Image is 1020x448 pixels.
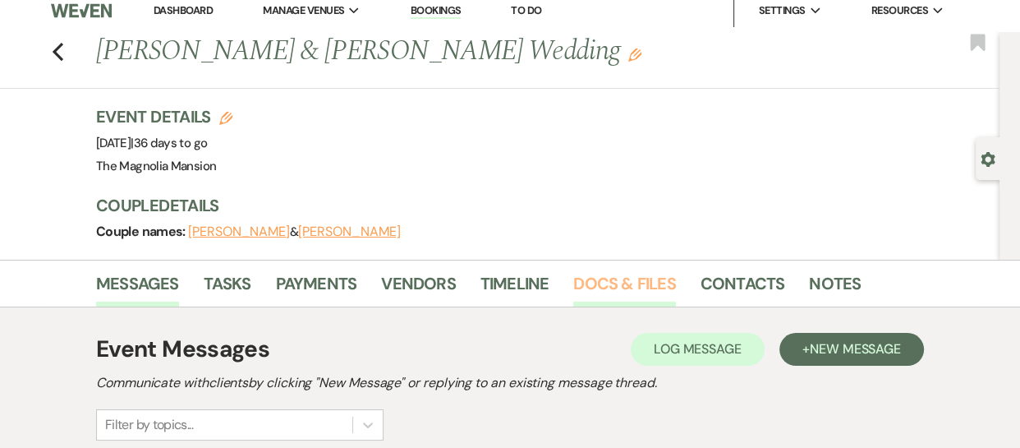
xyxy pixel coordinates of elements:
[188,224,400,240] span: &
[759,2,806,19] span: Settings
[631,333,765,366] button: Log Message
[96,105,232,128] h3: Event Details
[654,340,742,358] span: Log Message
[96,270,179,307] a: Messages
[96,332,269,367] h1: Event Messages
[810,340,901,358] span: New Message
[276,270,357,307] a: Payments
[105,415,193,435] div: Filter by topics...
[981,150,995,166] button: Open lead details
[154,3,213,17] a: Dashboard
[809,270,861,307] a: Notes
[204,270,251,307] a: Tasks
[628,47,641,62] button: Edit
[871,2,928,19] span: Resources
[263,2,344,19] span: Manage Venues
[96,194,983,217] h3: Couple Details
[701,270,785,307] a: Contacts
[96,135,207,151] span: [DATE]
[381,270,455,307] a: Vendors
[188,225,290,238] button: [PERSON_NAME]
[779,333,924,366] button: +New Message
[96,32,812,72] h1: [PERSON_NAME] & [PERSON_NAME] Wedding
[131,135,207,151] span: |
[411,3,462,19] a: Bookings
[96,373,924,393] h2: Communicate with clients by clicking "New Message" or replying to an existing message thread.
[298,225,400,238] button: [PERSON_NAME]
[480,270,549,307] a: Timeline
[573,270,675,307] a: Docs & Files
[96,223,188,240] span: Couple names:
[511,3,541,17] a: To Do
[134,135,208,151] span: 36 days to go
[96,158,216,174] span: The Magnolia Mansion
